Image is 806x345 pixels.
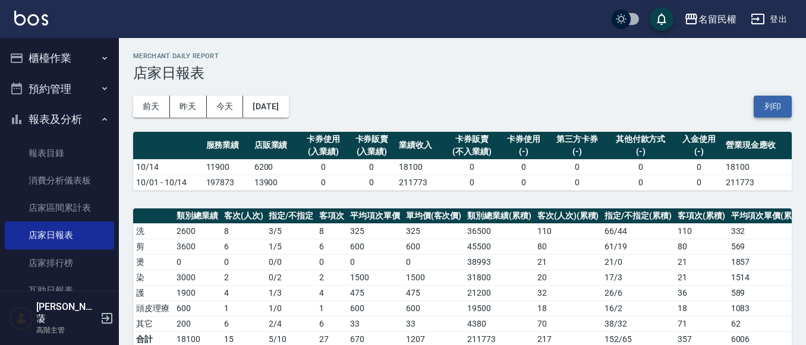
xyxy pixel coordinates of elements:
td: 護 [133,285,174,300]
td: 325 [347,223,403,239]
td: 0 [174,254,221,270]
button: 櫃檯作業 [5,43,114,74]
td: 31800 [464,270,534,285]
td: 1900 [174,285,221,300]
div: 卡券使用 [303,133,345,145]
td: 4 [316,285,347,300]
td: 6 [316,239,347,254]
th: 指定/不指定 [266,208,316,224]
a: 店家排行榜 [5,249,114,277]
td: 110 [534,223,602,239]
th: 業績收入 [396,132,444,160]
td: 0 / 2 [266,270,316,285]
td: 33 [347,316,403,331]
td: 600 [403,300,465,316]
td: 600 [347,239,403,254]
td: 0 [347,254,403,270]
div: 名留民權 [698,12,736,27]
button: [DATE] [243,96,288,118]
td: 0 [444,175,499,190]
td: 3000 [174,270,221,285]
th: 客次(人次) [221,208,266,224]
td: 洗 [133,223,174,239]
a: 互助日報表 [5,277,114,304]
td: 1 / 5 [266,239,316,254]
td: 0 [675,159,723,175]
td: 18 [534,300,602,316]
td: 2600 [174,223,221,239]
td: 11900 [203,159,251,175]
td: 0 [348,159,396,175]
td: 71 [675,316,728,331]
button: 預約管理 [5,74,114,105]
div: (-) [502,145,544,158]
td: 0 [316,254,347,270]
h5: [PERSON_NAME]蓤 [36,301,97,325]
td: 4380 [464,316,534,331]
td: 13900 [251,175,300,190]
a: 店家日報表 [5,221,114,249]
td: 1 / 3 [266,285,316,300]
td: 6 [221,316,266,331]
td: 20 [534,270,602,285]
td: 3 / 5 [266,223,316,239]
th: 店販業績 [251,132,300,160]
td: 17 / 3 [602,270,675,285]
img: Person [10,306,33,330]
td: 0 [675,175,723,190]
td: 61 / 19 [602,239,675,254]
td: 頭皮理療 [133,300,174,316]
td: 21200 [464,285,534,300]
h3: 店家日報表 [133,65,792,81]
td: 600 [403,239,465,254]
a: 報表目錄 [5,140,114,167]
td: 66 / 44 [602,223,675,239]
div: 第三方卡券 [550,133,603,145]
td: 8 [316,223,347,239]
td: 3600 [174,239,221,254]
td: 0 [547,159,606,175]
td: 36500 [464,223,534,239]
th: 類別總業績 [174,208,221,224]
button: 今天 [207,96,244,118]
td: 0 [221,254,266,270]
div: (入業績) [303,145,345,158]
button: 名留民權 [679,7,741,31]
td: 80 [534,239,602,254]
div: 入金使用 [678,133,720,145]
td: 10/14 [133,159,203,175]
td: 2 [221,270,266,285]
td: 36 [675,285,728,300]
td: 8 [221,223,266,239]
td: 燙 [133,254,174,270]
td: 21 [534,254,602,270]
td: 0 [444,159,499,175]
td: 4 [221,285,266,300]
button: 列印 [754,96,792,118]
th: 指定/不指定(累積) [602,208,675,224]
a: 消費分析儀表板 [5,167,114,194]
div: 卡券販賣 [351,133,393,145]
td: 18100 [723,159,792,175]
th: 類別總業績(累積) [464,208,534,224]
td: 0 [606,175,675,190]
td: 2 [316,270,347,285]
td: 33 [403,316,465,331]
td: 0 [300,159,348,175]
td: 6 [221,239,266,254]
td: 21 [675,254,728,270]
div: 卡券販賣 [447,133,496,145]
div: 其他付款方式 [609,133,672,145]
div: (-) [609,145,672,158]
table: a dense table [133,132,792,191]
h2: Merchant Daily Report [133,52,792,60]
td: 475 [403,285,465,300]
td: 38 / 32 [602,316,675,331]
td: 475 [347,285,403,300]
td: 1 [316,300,347,316]
td: 0 [499,159,547,175]
th: 客次(人次)(累積) [534,208,602,224]
td: 211773 [396,175,444,190]
div: (-) [550,145,603,158]
td: 2 / 4 [266,316,316,331]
